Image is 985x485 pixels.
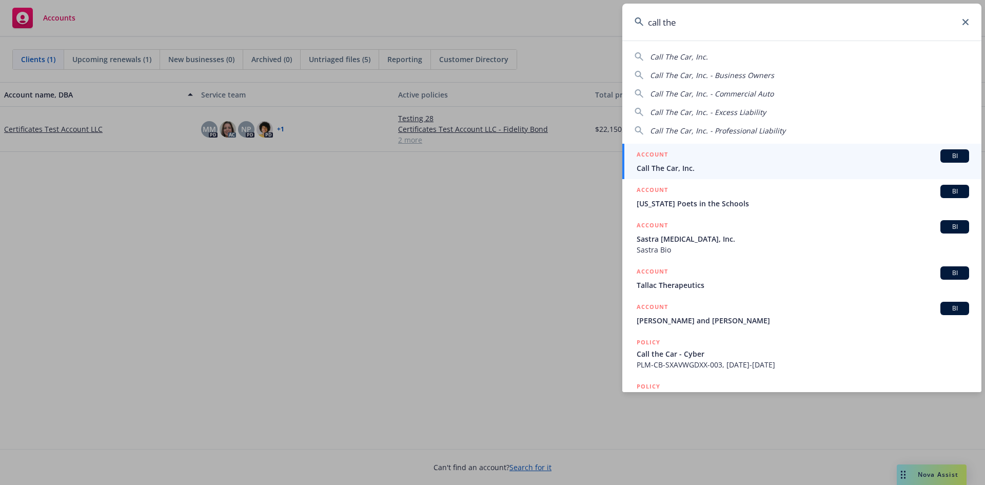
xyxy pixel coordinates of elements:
span: Call The Car, Inc. - Commercial Auto [650,89,774,99]
h5: ACCOUNT [637,185,668,197]
input: Search... [622,4,981,41]
h5: ACCOUNT [637,149,668,162]
span: BI [944,268,965,278]
a: ACCOUNTBI[US_STATE] Poets in the Schools [622,179,981,215]
span: Sastra Bio [637,244,969,255]
h5: POLICY [637,337,660,347]
span: Call The Car, Inc. [650,52,708,62]
span: [US_STATE] Poets in the Schools [637,198,969,209]
a: ACCOUNTBICall The Car, Inc. [622,144,981,179]
span: Call the Car - Cyber [637,348,969,359]
span: BI [944,304,965,313]
span: [PERSON_NAME] and [PERSON_NAME] [637,315,969,326]
a: ACCOUNTBI[PERSON_NAME] and [PERSON_NAME] [622,296,981,332]
h5: ACCOUNT [637,266,668,279]
span: Call The Car, Inc. [637,163,969,173]
h5: ACCOUNT [637,302,668,314]
span: Call The Car, Inc. - Excess Liability [650,107,766,117]
span: Tallac Therapeutics [637,280,969,290]
span: Sastra [MEDICAL_DATA], Inc. [637,234,969,244]
span: Call The Car, Inc. - Professional Liability [650,126,785,135]
h5: ACCOUNT [637,220,668,232]
span: BI [944,187,965,196]
span: BI [944,151,965,161]
a: POLICYCall the Car - CyberPLM-CB-SXAVWGDXX-003, [DATE]-[DATE] [622,332,981,376]
h5: POLICY [637,381,660,392]
a: ACCOUNTBISastra [MEDICAL_DATA], Inc.Sastra Bio [622,215,981,261]
span: PLM-CB-SXAVWGDXX-003, [DATE]-[DATE] [637,359,969,370]
a: POLICY [622,376,981,420]
a: ACCOUNTBITallac Therapeutics [622,261,981,296]
span: BI [944,222,965,231]
span: Call The Car, Inc. - Business Owners [650,70,774,80]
